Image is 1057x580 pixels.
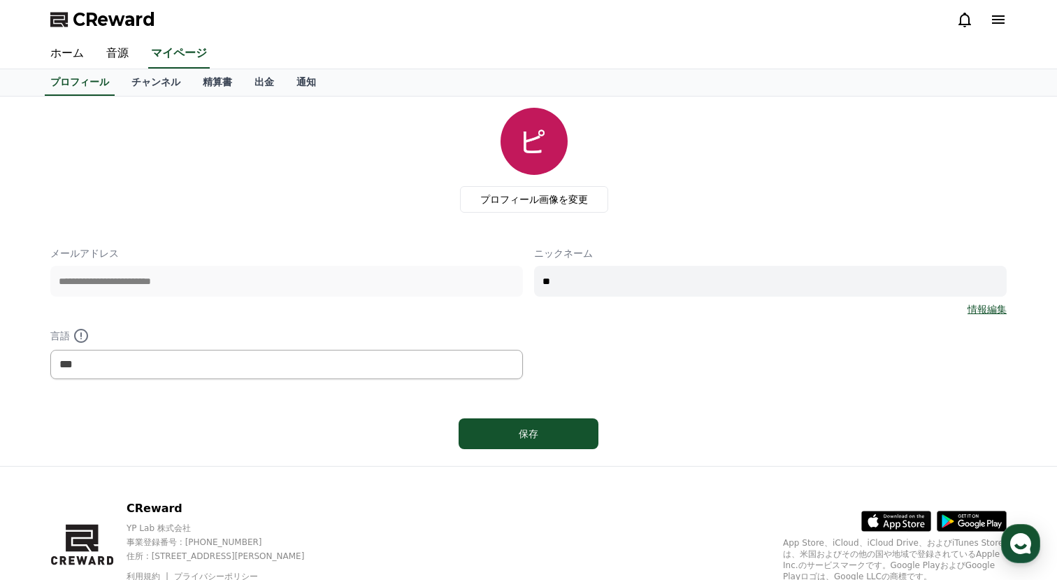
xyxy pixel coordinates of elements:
p: 住所 : [STREET_ADDRESS][PERSON_NAME] [127,551,329,562]
p: 事業登録番号 : [PHONE_NUMBER] [127,537,329,548]
p: YP Lab 株式会社 [127,523,329,534]
a: CReward [50,8,155,31]
a: マイページ [148,39,210,69]
a: 音源 [95,39,140,69]
p: 言語 [50,327,523,344]
a: チャンネル [120,69,192,96]
p: ニックネーム [534,246,1007,260]
div: 保存 [487,427,570,441]
span: CReward [73,8,155,31]
button: 保存 [459,418,598,449]
a: 出金 [243,69,285,96]
a: プロフィール [45,69,115,96]
a: 情報編集 [968,302,1007,316]
a: ホーム [39,39,95,69]
p: CReward [127,500,329,517]
a: 精算書 [192,69,243,96]
img: profile_image [501,108,568,175]
a: 通知 [285,69,327,96]
p: メールアドレス [50,246,523,260]
label: プロフィール画像を変更 [460,186,608,213]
